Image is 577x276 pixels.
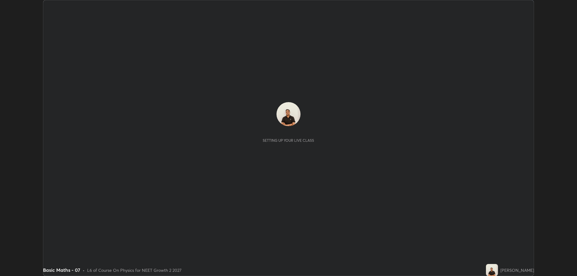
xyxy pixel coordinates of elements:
[263,138,314,143] div: Setting up your live class
[43,266,80,274] div: Basic Maths - 07
[500,267,534,273] div: [PERSON_NAME]
[486,264,498,276] img: c6c4bda55b2f4167a00ade355d1641a8.jpg
[83,267,85,273] div: •
[276,102,301,126] img: c6c4bda55b2f4167a00ade355d1641a8.jpg
[87,267,182,273] div: L6 of Course On Physics for NEET Growth 2 2027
